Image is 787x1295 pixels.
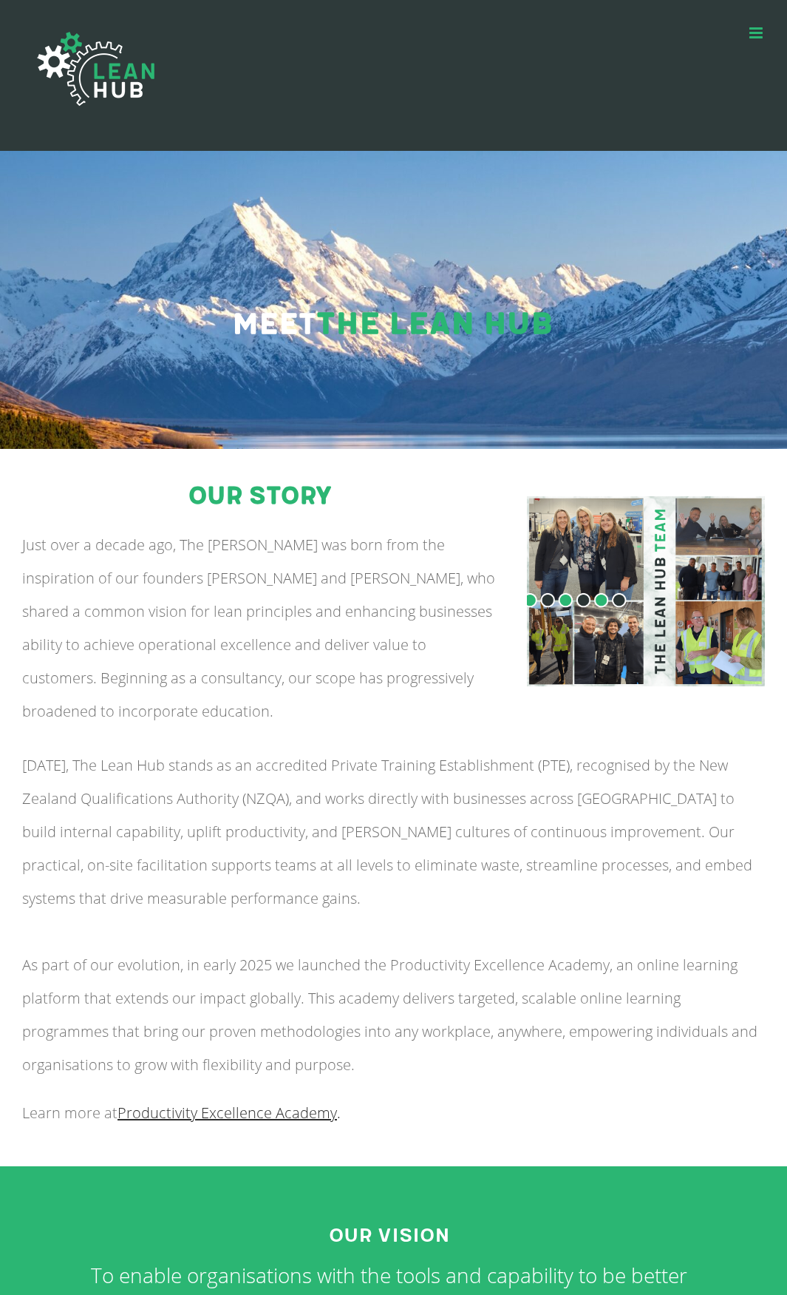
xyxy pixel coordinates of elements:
span: Learn more at [22,1103,341,1123]
img: The Lean Hub Team vs 2 [527,496,765,686]
a: Productivity Excellence Academy. [117,1103,341,1123]
span: Just over a decade ago, The [PERSON_NAME] was born from the inspiration of our founders [PERSON_N... [22,535,495,721]
a: Toggle mobile menu [749,25,765,41]
span: Productivity Excellence Academy [117,1103,337,1123]
span: Meet [232,308,316,342]
h1: Our VISION [67,1224,711,1248]
span: As part of our evolution, in early 2025 we launched the Productivity Excellence Academy, an onlin... [22,955,757,1075]
span: The Lean Hub [316,305,552,343]
img: The Lean Hub | Optimising productivity with Lean Logo [22,16,170,121]
span: our story [188,481,331,511]
span: [DATE], The Lean Hub stands as an accredited Private Training Establishment (PTE), recognised by ... [22,755,752,908]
